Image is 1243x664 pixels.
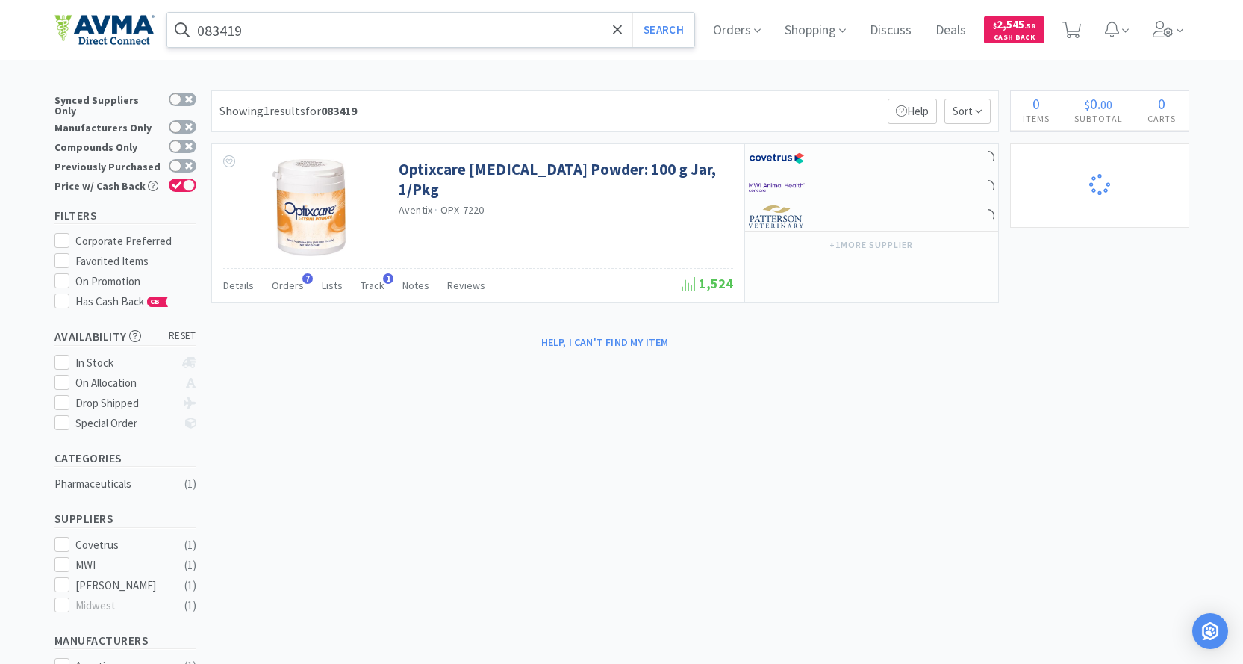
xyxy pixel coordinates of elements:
[1011,111,1062,125] h4: Items
[993,17,1035,31] span: 2,545
[440,203,485,217] span: OPX-7220
[54,179,161,191] div: Price w/ Cash Back
[1024,21,1035,31] span: . 58
[749,176,805,199] img: f6b2451649754179b5b4e0c70c3f7cb0_2.png
[822,235,920,255] button: +1more supplier
[167,13,695,47] input: Search by item, sku, manufacturer, ingredient, size...
[75,273,196,291] div: On Promotion
[54,328,196,345] h5: Availability
[75,354,175,372] div: In Stock
[984,10,1044,50] a: $2,545.58Cash Back
[54,140,161,152] div: Compounds Only
[361,279,384,292] span: Track
[321,103,357,118] strong: 083419
[75,556,168,574] div: MWI
[993,34,1035,43] span: Cash Back
[383,273,393,284] span: 1
[532,329,678,355] button: Help, I can't find my item
[1062,111,1135,125] h4: Subtotal
[1192,613,1228,649] div: Open Intercom Messenger
[993,21,997,31] span: $
[1085,97,1090,112] span: $
[682,275,733,292] span: 1,524
[75,597,168,615] div: Midwest
[272,279,304,292] span: Orders
[1135,111,1189,125] h4: Carts
[75,252,196,270] div: Favorited Items
[169,329,196,344] span: reset
[749,205,805,228] img: f5e969b455434c6296c6d81ef179fa71_3.png
[305,103,357,118] span: for
[929,24,972,37] a: Deals
[75,294,169,308] span: Has Cash Back
[54,450,196,467] h5: Categories
[54,93,161,116] div: Synced Suppliers Only
[75,577,168,595] div: [PERSON_NAME]
[184,597,196,615] div: ( 1 )
[1032,94,1040,113] span: 0
[54,120,161,133] div: Manufacturers Only
[632,13,694,47] button: Search
[1090,94,1097,113] span: 0
[402,279,429,292] span: Notes
[1062,96,1135,111] div: .
[184,577,196,595] div: ( 1 )
[399,159,729,200] a: Optixcare [MEDICAL_DATA] Powder: 100 g Jar, 1/Pkg
[54,207,196,224] h5: Filters
[219,102,357,121] div: Showing 1 results
[54,632,196,649] h5: Manufacturers
[75,394,175,412] div: Drop Shipped
[184,475,196,493] div: ( 1 )
[302,273,313,284] span: 7
[1100,97,1112,112] span: 00
[434,203,437,217] span: ·
[54,14,155,46] img: e4e33dab9f054f5782a47901c742baa9_102.png
[75,232,196,250] div: Corporate Preferred
[54,475,175,493] div: Pharmaceuticals
[1158,94,1165,113] span: 0
[399,203,433,217] a: Aventix
[184,536,196,554] div: ( 1 )
[322,279,343,292] span: Lists
[148,297,163,306] span: CB
[864,24,918,37] a: Discuss
[888,99,937,124] p: Help
[447,279,485,292] span: Reviews
[944,99,991,124] span: Sort
[75,415,175,432] div: Special Order
[75,536,168,554] div: Covetrus
[75,374,175,392] div: On Allocation
[54,510,196,527] h5: Suppliers
[184,556,196,574] div: ( 1 )
[54,159,161,172] div: Previously Purchased
[223,279,254,292] span: Details
[261,159,358,256] img: aad21ee9b7374004ad6027f5e1a8a7b8_480743.jpeg
[749,147,805,170] img: 77fca1acd8b6420a9015268ca798ef17_1.png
